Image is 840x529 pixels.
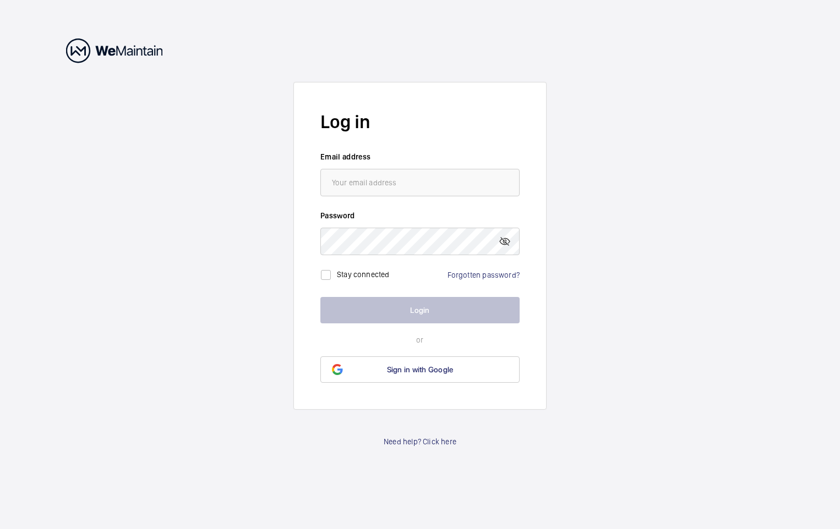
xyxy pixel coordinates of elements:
[387,365,454,374] span: Sign in with Google
[320,297,520,323] button: Login
[448,271,520,279] a: Forgotten password?
[384,436,456,447] a: Need help? Click here
[320,109,520,135] h2: Log in
[337,270,390,279] label: Stay connected
[320,151,520,162] label: Email address
[320,210,520,221] label: Password
[320,169,520,196] input: Your email address
[320,334,520,345] p: or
